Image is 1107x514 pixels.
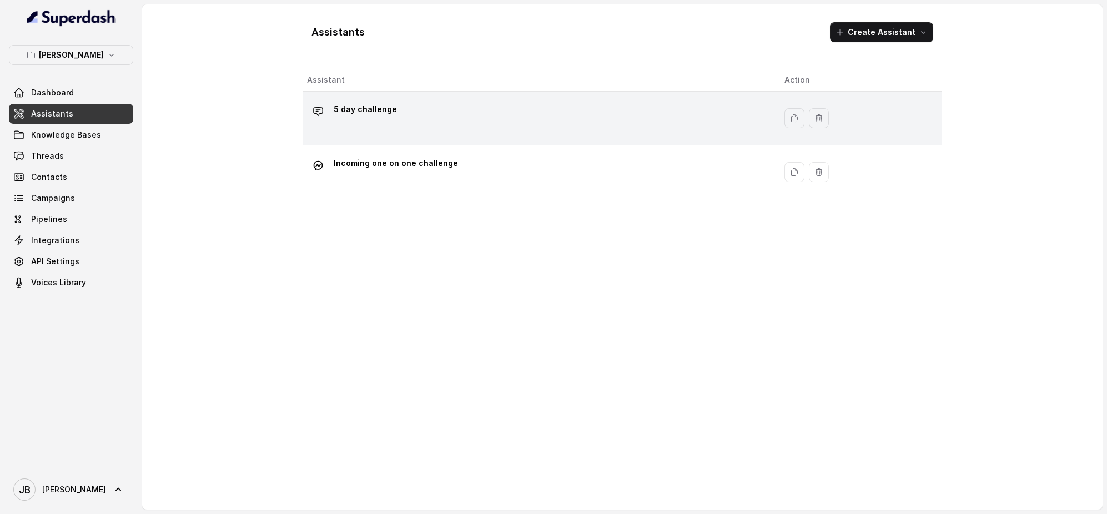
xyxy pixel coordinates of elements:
[9,230,133,250] a: Integrations
[31,150,64,162] span: Threads
[31,235,79,246] span: Integrations
[42,484,106,495] span: [PERSON_NAME]
[31,172,67,183] span: Contacts
[31,108,73,119] span: Assistants
[31,193,75,204] span: Campaigns
[9,125,133,145] a: Knowledge Bases
[9,104,133,124] a: Assistants
[334,154,458,172] p: Incoming one on one challenge
[31,277,86,288] span: Voices Library
[39,48,104,62] p: [PERSON_NAME]
[9,188,133,208] a: Campaigns
[303,69,776,92] th: Assistant
[334,100,397,118] p: 5 day challenge
[31,214,67,225] span: Pipelines
[9,83,133,103] a: Dashboard
[9,167,133,187] a: Contacts
[311,23,365,41] h1: Assistants
[9,474,133,505] a: [PERSON_NAME]
[9,45,133,65] button: [PERSON_NAME]
[31,87,74,98] span: Dashboard
[9,251,133,271] a: API Settings
[776,69,942,92] th: Action
[9,209,133,229] a: Pipelines
[9,146,133,166] a: Threads
[19,484,31,496] text: JB
[27,9,116,27] img: light.svg
[9,273,133,293] a: Voices Library
[830,22,933,42] button: Create Assistant
[31,256,79,267] span: API Settings
[31,129,101,140] span: Knowledge Bases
